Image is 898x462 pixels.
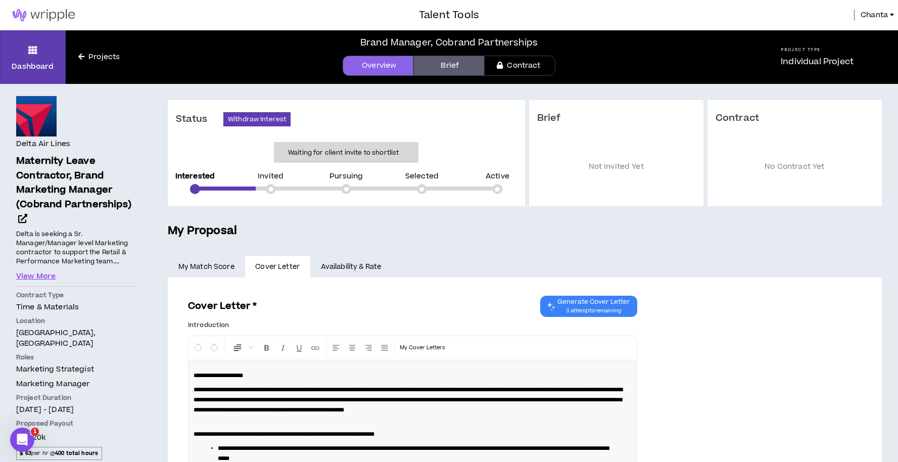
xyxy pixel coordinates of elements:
strong: 400 total hours [55,449,98,457]
p: Delta is seeking a Sr. Manager/Manager level Marketing contractor to support the Retail & Perform... [16,229,135,267]
p: Active [486,173,509,180]
span: Marketing Manager [16,379,89,389]
span: Maternity Leave Contractor, Brand Marketing Manager (Cobrand Partnerships) [16,154,131,211]
button: Center Align [345,338,360,357]
a: Contract [484,56,555,76]
p: Proposed Payout [16,419,135,428]
p: Pursuing [329,173,363,180]
p: Selected [405,173,439,180]
h3: Brief [537,112,695,124]
p: My Cover Letters [400,343,445,353]
h3: Cover Letter * [188,299,257,313]
button: Justify Align [377,338,392,357]
iframe: Intercom live chat [10,428,34,452]
button: Left Align [328,338,344,357]
span: $25.20k [16,430,45,444]
p: Waiting for client invite to shortlist [288,148,399,158]
span: Cover Letter [255,261,300,272]
p: Not Invited Yet [537,140,695,195]
a: Availability & Rate [310,256,392,278]
span: Marketing Strategist [16,364,94,375]
button: Format Underline [292,338,307,357]
h3: Talent Tools [419,8,479,23]
p: Location [16,316,135,326]
a: Maternity Leave Contractor, Brand Marketing Manager (Cobrand Partnerships) [16,154,135,227]
p: Interested [175,173,215,180]
a: Overview [343,56,413,76]
p: No Contract Yet [716,140,874,195]
p: Dashboard [12,61,54,72]
span: per hr @ [16,447,102,460]
h5: My Proposal [168,222,882,240]
button: Undo [191,338,206,357]
p: [DATE] - [DATE] [16,404,135,415]
h5: Project Type [781,47,854,53]
h3: Status [176,113,223,125]
a: Brief [413,56,484,76]
p: [GEOGRAPHIC_DATA], [GEOGRAPHIC_DATA] [16,328,135,349]
button: View More [16,271,56,282]
button: Right Align [361,338,376,357]
button: Format Italics [275,338,291,357]
a: My Match Score [168,256,245,278]
strong: $ 63 [20,449,31,457]
p: Roles [16,353,135,362]
label: Introduction [188,317,229,333]
p: Time & Materials [16,302,135,312]
button: Template [397,338,448,357]
span: 3 attempts remaining [557,307,630,315]
button: Withdraw Interest [223,112,291,126]
span: Chanta [861,10,888,21]
p: Invited [258,173,283,180]
span: Generate Cover Letter [557,298,630,306]
h4: Delta Air Lines [16,138,70,150]
a: Projects [66,52,132,63]
button: Format Bold [259,338,274,357]
button: Chat GPT Cover Letter [540,296,637,317]
p: Project Duration [16,393,135,402]
span: 1 [31,428,39,436]
p: Contract Type [16,291,135,300]
button: Redo [207,338,222,357]
p: Individual Project [781,56,854,68]
button: Insert Link [308,338,323,357]
h3: Contract [716,112,874,124]
div: Brand Manager, Cobrand Partnerships [360,36,538,50]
